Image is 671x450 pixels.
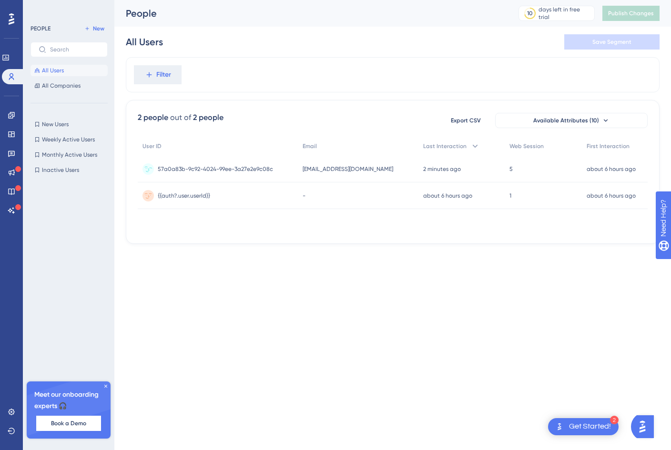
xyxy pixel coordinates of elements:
[303,165,393,173] span: [EMAIL_ADDRESS][DOMAIN_NAME]
[30,65,108,76] button: All Users
[303,142,317,150] span: Email
[30,119,108,130] button: New Users
[42,151,97,159] span: Monthly Active Users
[554,421,565,432] img: launcher-image-alternative-text
[592,38,631,46] span: Save Segment
[587,142,630,150] span: First Interaction
[170,112,191,123] div: out of
[423,166,461,172] time: 2 minutes ago
[303,192,305,200] span: -
[587,166,636,172] time: about 6 hours ago
[509,192,511,200] span: 1
[569,421,611,432] div: Get Started!
[42,166,79,174] span: Inactive Users
[423,142,467,150] span: Last Interaction
[442,113,489,128] button: Export CSV
[30,149,108,160] button: Monthly Active Users
[608,10,654,17] span: Publish Changes
[22,2,60,14] span: Need Help?
[134,65,182,84] button: Filter
[138,112,168,123] div: 2 people
[533,117,599,124] span: Available Attributes (10)
[193,112,224,123] div: 2 people
[42,67,64,74] span: All Users
[34,389,103,412] span: Meet our onboarding experts 🎧
[81,23,108,34] button: New
[509,142,544,150] span: Web Session
[42,136,95,143] span: Weekly Active Users
[527,10,533,17] div: 10
[587,192,636,199] time: about 6 hours ago
[93,25,104,32] span: New
[631,412,660,441] iframe: UserGuiding AI Assistant Launcher
[30,25,51,32] div: PEOPLE
[126,35,163,49] div: All Users
[51,420,86,427] span: Book a Demo
[539,6,591,21] div: days left in free trial
[158,165,273,173] span: 57a0a83b-9c92-4024-99ee-3a27e2e9c08c
[142,142,162,150] span: User ID
[158,192,210,200] span: {{auth?.user.userId}}
[30,134,108,145] button: Weekly Active Users
[509,165,513,173] span: 5
[126,7,495,20] div: People
[42,120,69,128] span: New Users
[36,416,101,431] button: Book a Demo
[30,80,108,91] button: All Companies
[564,34,660,50] button: Save Segment
[156,69,171,80] span: Filter
[423,192,472,199] time: about 6 hours ago
[602,6,660,21] button: Publish Changes
[42,82,81,90] span: All Companies
[610,416,619,424] div: 2
[30,164,108,176] button: Inactive Users
[495,113,648,128] button: Available Attributes (10)
[548,418,619,435] div: Open Get Started! checklist, remaining modules: 2
[50,46,100,53] input: Search
[451,117,481,124] span: Export CSV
